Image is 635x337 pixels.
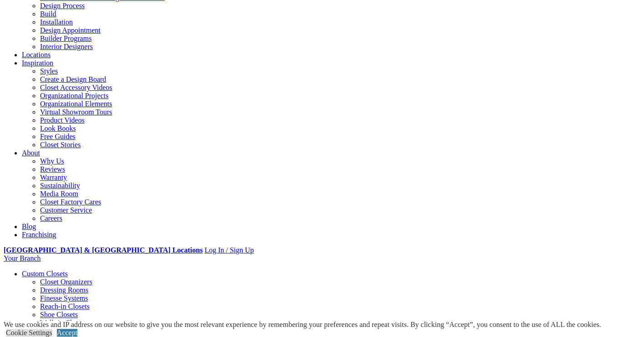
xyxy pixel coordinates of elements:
[40,67,58,75] a: Styles
[40,206,92,214] a: Customer Service
[4,254,40,262] a: Your Branch
[40,133,76,140] a: Free Guides
[40,311,78,318] a: Shoe Closets
[40,92,108,99] a: Organizational Projects
[22,51,50,59] a: Locations
[40,75,106,83] a: Create a Design Board
[40,182,80,189] a: Sustainability
[22,223,36,230] a: Blog
[40,141,81,149] a: Closet Stories
[40,43,93,50] a: Interior Designers
[40,278,92,286] a: Closet Organizers
[40,2,85,10] a: Design Process
[40,190,78,198] a: Media Room
[22,149,40,157] a: About
[40,157,64,165] a: Why Us
[57,329,77,337] a: Accept
[40,84,112,91] a: Closet Accessory Videos
[40,286,88,294] a: Dressing Rooms
[40,116,85,124] a: Product Videos
[40,214,62,222] a: Careers
[40,35,91,42] a: Builder Programs
[40,165,65,173] a: Reviews
[40,173,67,181] a: Warranty
[40,10,56,18] a: Build
[4,321,601,329] div: We use cookies and IP address on our website to give you the most relevant experience by remember...
[40,124,76,132] a: Look Books
[40,294,88,302] a: Finesse Systems
[40,100,112,108] a: Organizational Elements
[40,319,86,327] a: Walk-in Closets
[22,231,56,238] a: Franchising
[22,270,68,278] a: Custom Closets
[40,108,112,116] a: Virtual Showroom Tours
[204,246,253,254] a: Log In / Sign Up
[40,198,101,206] a: Closet Factory Cares
[40,18,73,26] a: Installation
[40,302,90,310] a: Reach-in Closets
[22,59,53,67] a: Inspiration
[4,246,202,254] a: [GEOGRAPHIC_DATA] & [GEOGRAPHIC_DATA] Locations
[6,329,52,337] a: Cookie Settings
[40,26,101,34] a: Design Appointment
